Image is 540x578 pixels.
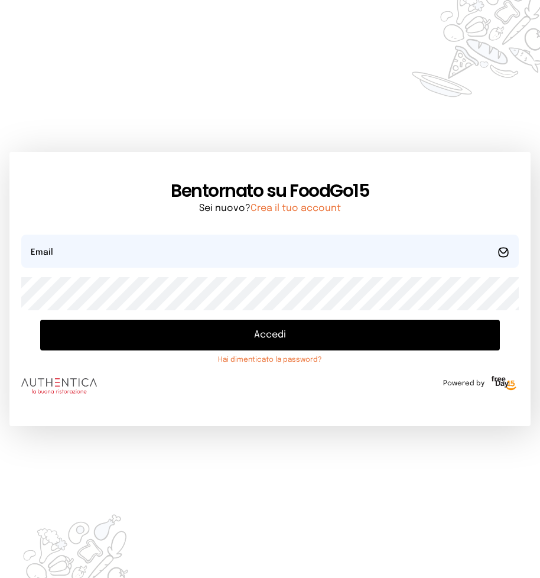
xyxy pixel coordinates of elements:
img: logo.8f33a47.png [21,378,97,394]
span: Powered by [443,379,484,388]
p: Sei nuovo? [21,202,519,216]
h1: Bentornato su FoodGo15 [21,180,519,202]
img: logo-freeday.3e08031.png [489,374,519,393]
button: Accedi [40,320,500,350]
a: Hai dimenticato la password? [40,355,500,365]
a: Crea il tuo account [251,203,341,213]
